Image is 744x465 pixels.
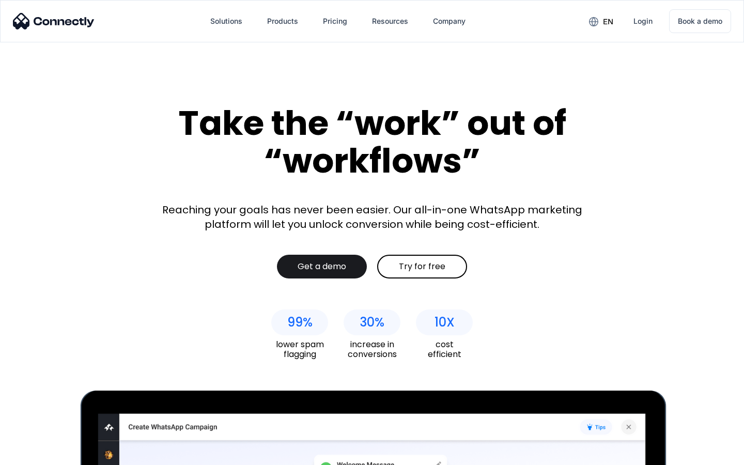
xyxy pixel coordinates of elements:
[399,261,445,272] div: Try for free
[298,261,346,272] div: Get a demo
[13,13,95,29] img: Connectly Logo
[669,9,731,33] a: Book a demo
[267,14,298,28] div: Products
[277,255,367,278] a: Get a demo
[210,14,242,28] div: Solutions
[21,447,62,461] ul: Language list
[416,339,473,359] div: cost efficient
[323,14,347,28] div: Pricing
[633,14,653,28] div: Login
[315,9,355,34] a: Pricing
[10,447,62,461] aside: Language selected: English
[139,104,605,179] div: Take the “work” out of “workflows”
[287,315,313,330] div: 99%
[435,315,455,330] div: 10X
[271,339,328,359] div: lower spam flagging
[625,9,661,34] a: Login
[433,14,466,28] div: Company
[155,203,589,231] div: Reaching your goals has never been easier. Our all-in-one WhatsApp marketing platform will let yo...
[360,315,384,330] div: 30%
[372,14,408,28] div: Resources
[377,255,467,278] a: Try for free
[344,339,400,359] div: increase in conversions
[603,14,613,29] div: en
